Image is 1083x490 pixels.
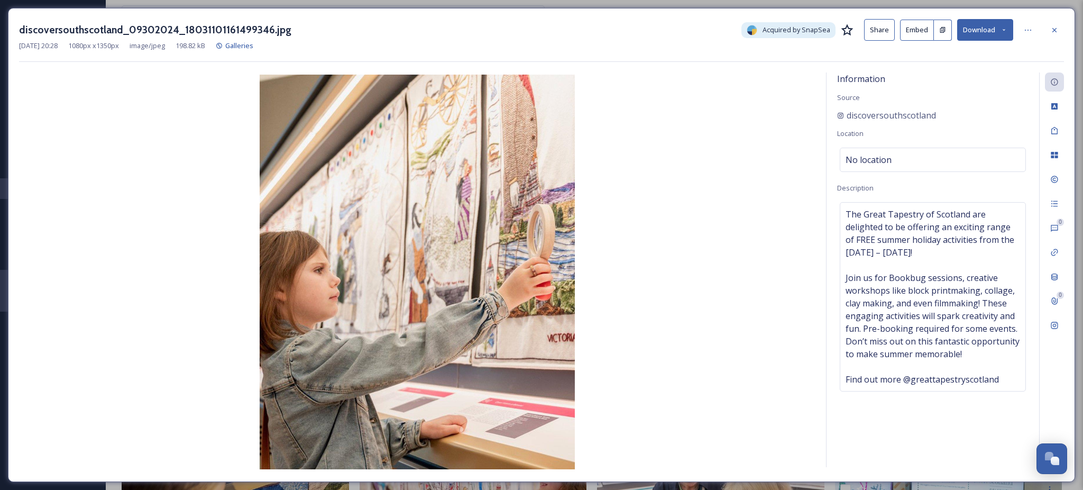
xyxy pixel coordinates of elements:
[763,25,830,35] span: Acquired by SnapSea
[19,75,815,469] img: ae149ad73d64a202c95d043aafe2427c8f59b232569560e0cb808fca3dfffe71.jpg
[1057,219,1064,226] div: 0
[837,129,864,138] span: Location
[847,109,936,122] span: discoversouthscotland
[957,19,1013,41] button: Download
[19,22,291,38] h3: discoversouthscotland_09302024_18031101161499346.jpg
[837,93,860,102] span: Source
[837,109,936,122] a: discoversouthscotland
[846,153,892,166] span: No location
[130,41,165,51] span: image/jpeg
[225,41,253,50] span: Galleries
[747,25,757,35] img: snapsea-logo.png
[1036,443,1067,474] button: Open Chat
[846,208,1020,386] span: The Great Tapestry of Scotland are delighted to be offering an exciting range of FREE summer holi...
[900,20,934,41] button: Embed
[176,41,205,51] span: 198.82 kB
[68,41,119,51] span: 1080 px x 1350 px
[1057,292,1064,299] div: 0
[19,41,58,51] span: [DATE] 20:28
[837,183,874,193] span: Description
[837,73,885,85] span: Information
[864,19,895,41] button: Share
